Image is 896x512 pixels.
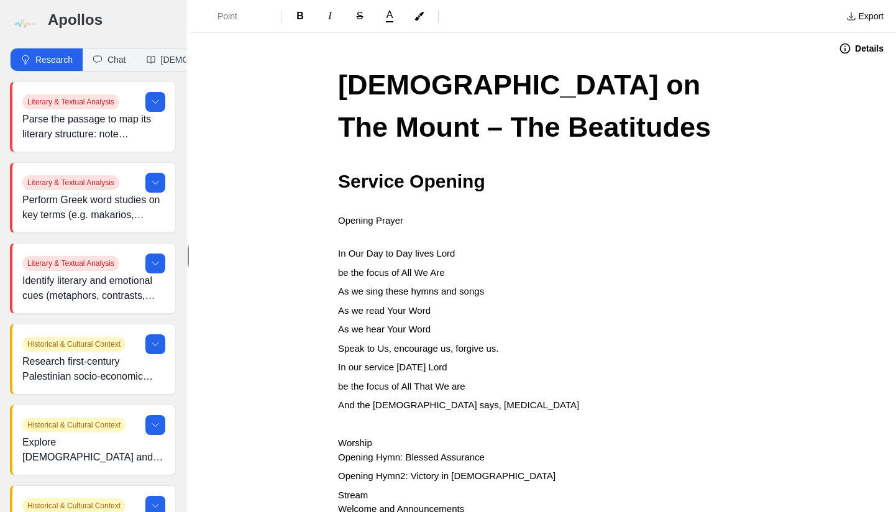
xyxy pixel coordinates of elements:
[346,6,373,26] button: Format Strikethrough
[11,48,83,71] button: Research
[22,337,126,352] span: Historical & Cultural Context
[22,94,119,109] span: Literary & Textual Analysis
[338,267,445,278] span: be the focus of All We Are
[22,273,165,303] p: Identify literary and emotional cues (metaphors, contrasts, irony, tone shifts). Note where [PERS...
[22,418,126,432] span: Historical & Cultural Context
[338,69,711,143] span: [DEMOGRAPHIC_DATA] on The Mount – The Beatitudes
[83,48,136,71] button: Chat
[338,362,447,372] span: In our service [DATE] Lord
[328,11,331,21] span: I
[386,10,393,20] span: A
[338,470,555,481] span: Opening Hymn2: Victory in [DEMOGRAPHIC_DATA]
[834,450,881,497] iframe: Drift Widget Chat Controller
[22,354,165,384] p: Research first-century Palestinian socio‐economic realities: poverty, mourning, [MEDICAL_DATA] un...
[22,435,165,465] p: Explore [DEMOGRAPHIC_DATA] and [PERSON_NAME]‐Roman notions of blessedness and honor-shame dynamic...
[296,11,304,21] span: B
[48,10,176,30] h3: Apollos
[286,6,314,26] button: Format Bold
[22,193,165,222] p: Perform Greek word studies on key terms (e.g. makarios, ptochos, penthountes, praeis) using lexic...
[338,305,431,316] span: As we read Your Word
[338,343,498,354] span: Speak to Us, encourage us, forgive us.
[195,5,276,27] button: Formatting Options
[338,171,485,191] span: Service Opening
[217,10,261,22] span: Point
[338,324,431,334] span: As we hear Your Word
[357,11,363,21] span: S
[22,256,119,271] span: Literary & Textual Analysis
[338,381,465,391] span: be the focus of All That We are
[316,6,344,26] button: Format Italics
[338,248,455,258] span: In Our Day to Day lives Lord
[22,112,165,142] p: Parse the passage to map its literary structure: note parallelism, repetition, chiastic patterns,...
[338,490,368,500] span: Stream
[10,10,38,38] img: logo
[338,437,372,448] span: Worship
[376,7,403,25] button: A
[839,6,891,26] button: Export
[338,400,579,410] span: And the [DEMOGRAPHIC_DATA] says, [MEDICAL_DATA]
[136,48,268,71] button: [DEMOGRAPHIC_DATA]
[338,215,403,226] span: Opening Prayer
[831,39,891,58] button: Details
[22,175,119,190] span: Literary & Textual Analysis
[338,452,485,462] span: Opening Hymn: Blessed Assurance
[338,286,484,296] span: As we sing these hymns and songs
